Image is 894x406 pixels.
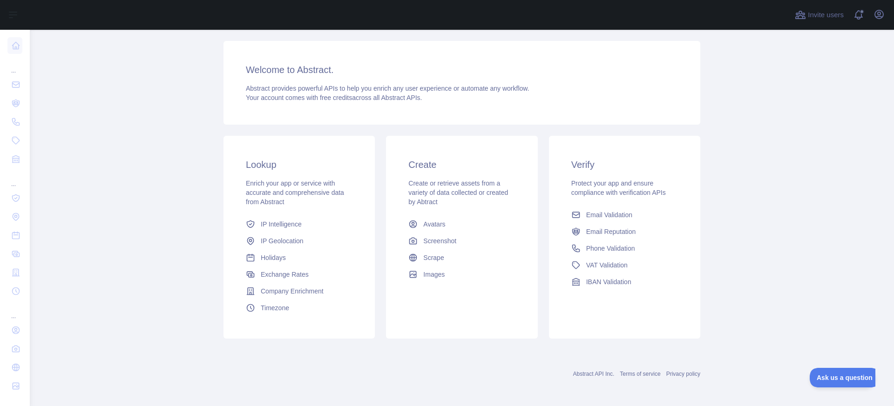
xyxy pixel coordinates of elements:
[242,249,356,266] a: Holidays
[246,85,529,92] span: Abstract provides powerful APIs to help you enrich any user experience or automate any workflow.
[7,169,22,188] div: ...
[586,227,636,236] span: Email Reputation
[571,158,678,171] h3: Verify
[7,56,22,74] div: ...
[242,300,356,316] a: Timezone
[242,283,356,300] a: Company Enrichment
[405,233,519,249] a: Screenshot
[246,63,678,76] h3: Welcome to Abstract.
[261,270,309,279] span: Exchange Rates
[408,180,508,206] span: Create or retrieve assets from a variety of data collected or created by Abtract
[242,233,356,249] a: IP Geolocation
[586,244,635,253] span: Phone Validation
[568,223,682,240] a: Email Reputation
[793,7,846,22] button: Invite users
[808,10,844,20] span: Invite users
[810,368,875,387] iframe: Toggle Customer Support
[423,220,445,229] span: Avatars
[405,266,519,283] a: Images
[242,216,356,233] a: IP Intelligence
[571,180,666,196] span: Protect your app and ensure compliance with verification APIs
[320,94,352,101] span: free credits
[7,301,22,320] div: ...
[568,240,682,257] a: Phone Validation
[666,371,700,377] a: Privacy policy
[405,249,519,266] a: Scrape
[586,260,628,270] span: VAT Validation
[423,270,445,279] span: Images
[423,253,444,262] span: Scrape
[242,266,356,283] a: Exchange Rates
[261,286,324,296] span: Company Enrichment
[405,216,519,233] a: Avatars
[573,371,615,377] a: Abstract API Inc.
[246,94,422,101] span: Your account comes with across all Abstract APIs.
[246,180,344,206] span: Enrich your app or service with accurate and comprehensive data from Abstract
[408,158,515,171] h3: Create
[568,206,682,223] a: Email Validation
[568,257,682,273] a: VAT Validation
[246,158,352,171] h3: Lookup
[261,220,302,229] span: IP Intelligence
[261,236,304,246] span: IP Geolocation
[568,273,682,290] a: IBAN Validation
[261,303,289,313] span: Timezone
[586,277,631,286] span: IBAN Validation
[261,253,286,262] span: Holidays
[620,371,660,377] a: Terms of service
[586,210,632,220] span: Email Validation
[423,236,456,246] span: Screenshot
